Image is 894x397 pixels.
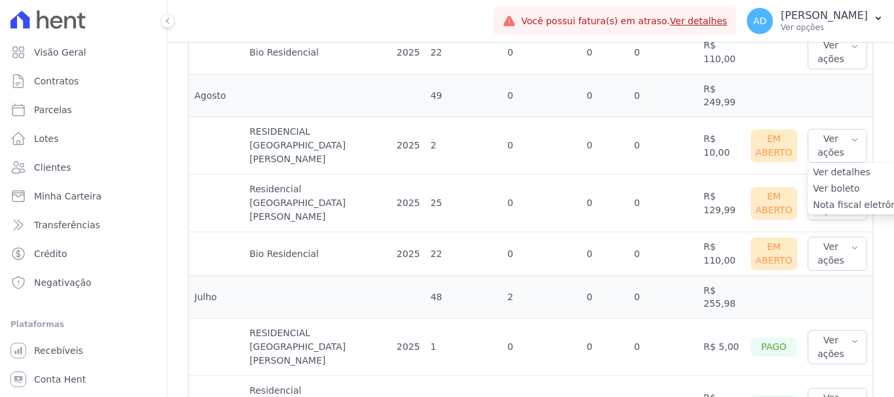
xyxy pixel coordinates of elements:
[244,319,391,376] td: RESIDENCIAL [GEOGRAPHIC_DATA][PERSON_NAME]
[581,117,628,175] td: 0
[34,218,100,232] span: Transferências
[391,232,425,276] td: 2025
[629,276,698,319] td: 0
[502,276,581,319] td: 2
[502,232,581,276] td: 0
[698,276,745,319] td: R$ 255,98
[425,276,502,319] td: 48
[244,232,391,276] td: Bio Residencial
[425,117,502,175] td: 2
[629,117,698,175] td: 0
[10,317,156,332] div: Plataformas
[5,68,162,94] a: Contratos
[34,190,101,203] span: Minha Carteira
[808,330,867,364] button: Ver ações
[5,212,162,238] a: Transferências
[391,175,425,232] td: 2025
[781,9,868,22] p: [PERSON_NAME]
[751,187,798,220] div: Em Aberto
[581,31,628,75] td: 0
[502,75,581,117] td: 0
[751,237,798,270] div: Em Aberto
[698,75,745,117] td: R$ 249,99
[698,232,745,276] td: R$ 110,00
[391,117,425,175] td: 2025
[5,366,162,392] a: Conta Hent
[34,344,83,357] span: Recebíveis
[502,175,581,232] td: 0
[581,276,628,319] td: 0
[751,337,798,356] div: Pago
[425,175,502,232] td: 25
[244,31,391,75] td: Bio Residencial
[34,75,79,88] span: Contratos
[698,175,745,232] td: R$ 129,99
[34,161,71,174] span: Clientes
[751,129,798,162] div: Em Aberto
[581,75,628,117] td: 0
[34,247,67,260] span: Crédito
[5,126,162,152] a: Lotes
[808,35,867,69] button: Ver ações
[425,232,502,276] td: 22
[698,117,745,175] td: R$ 10,00
[521,14,727,28] span: Você possui fatura(s) em atraso.
[34,103,72,116] span: Parcelas
[34,46,86,59] span: Visão Geral
[5,39,162,65] a: Visão Geral
[391,31,425,75] td: 2025
[736,3,894,39] button: AD [PERSON_NAME] Ver opções
[425,31,502,75] td: 22
[425,319,502,376] td: 1
[189,276,244,319] td: Julho
[808,129,867,163] button: Ver ações
[5,241,162,267] a: Crédito
[629,75,698,117] td: 0
[502,117,581,175] td: 0
[808,237,867,271] button: Ver ações
[581,232,628,276] td: 0
[781,22,868,33] p: Ver opções
[629,31,698,75] td: 0
[502,319,581,376] td: 0
[581,319,628,376] td: 0
[698,319,745,376] td: R$ 5,00
[753,16,766,26] span: AD
[189,75,244,117] td: Agosto
[244,175,391,232] td: Residencial [GEOGRAPHIC_DATA][PERSON_NAME]
[629,175,698,232] td: 0
[581,175,628,232] td: 0
[244,117,391,175] td: RESIDENCIAL [GEOGRAPHIC_DATA][PERSON_NAME]
[629,232,698,276] td: 0
[391,319,425,376] td: 2025
[5,154,162,181] a: Clientes
[5,269,162,296] a: Negativação
[5,183,162,209] a: Minha Carteira
[5,97,162,123] a: Parcelas
[629,319,698,376] td: 0
[698,31,745,75] td: R$ 110,00
[34,132,59,145] span: Lotes
[502,31,581,75] td: 0
[425,75,502,117] td: 49
[34,276,92,289] span: Negativação
[34,373,86,386] span: Conta Hent
[5,337,162,364] a: Recebíveis
[670,16,728,26] a: Ver detalhes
